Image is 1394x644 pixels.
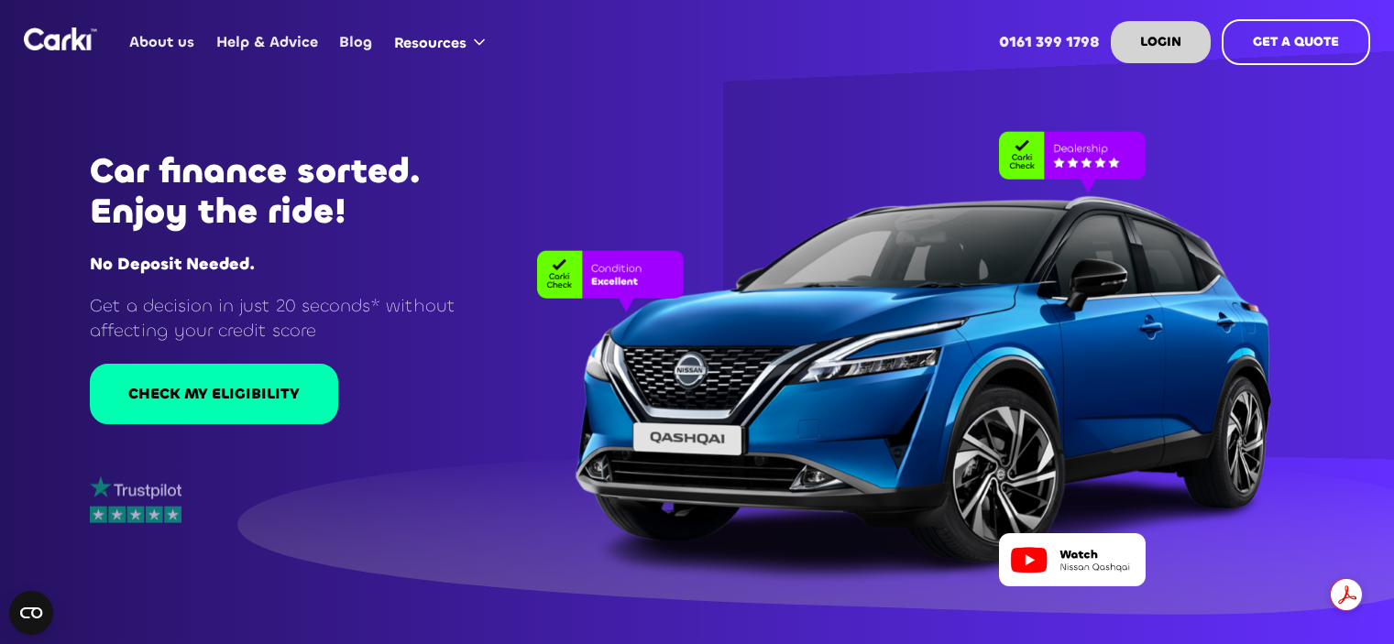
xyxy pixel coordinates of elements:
[205,6,328,78] a: Help & Advice
[90,151,500,232] h1: Car finance sorted. Enjoy the ride!
[24,27,97,50] img: Logo
[1140,33,1181,50] strong: LOGIN
[1222,19,1370,65] a: GET A QUOTE
[90,364,338,424] a: CHECK MY ELIGIBILITY
[24,27,97,50] a: home
[128,384,300,404] div: CHECK MY ELIGIBILITY
[383,7,503,77] div: Resources
[90,506,181,523] img: stars
[1111,21,1211,63] a: LOGIN
[90,475,181,498] img: trustpilot
[119,6,205,78] a: About us
[329,6,383,78] a: Blog
[989,6,1111,78] a: 0161 399 1798
[1253,33,1339,50] strong: GET A QUOTE
[90,253,255,275] strong: No Deposit Needed.
[9,591,53,635] button: Open CMP widget
[999,32,1100,51] strong: 0161 399 1798
[90,293,500,344] p: Get a decision in just 20 seconds* without affecting your credit score
[394,33,466,53] div: Resources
